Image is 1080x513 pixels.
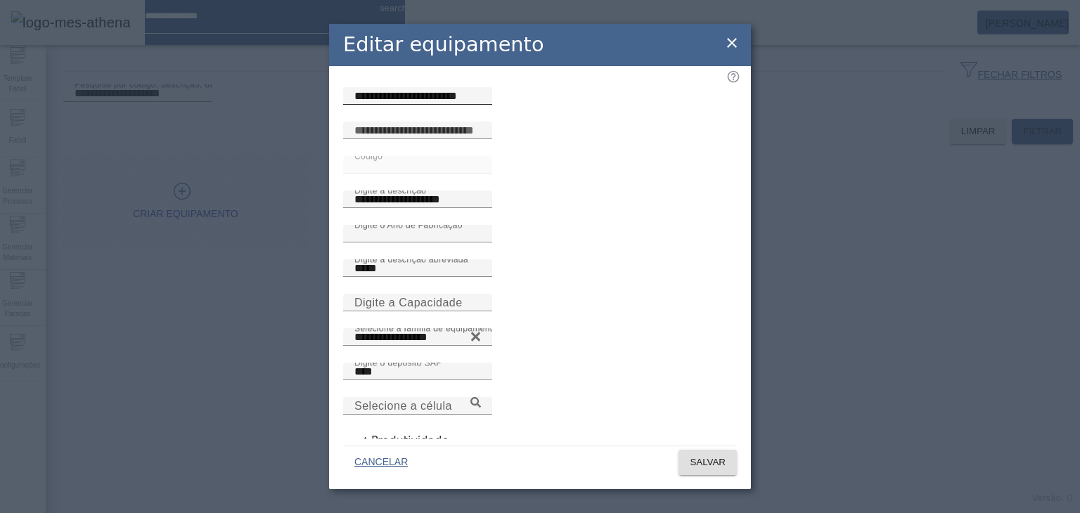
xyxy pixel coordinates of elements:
span: CANCELAR [354,455,408,469]
mat-label: Digite a Capacidade [354,297,463,309]
label: Produtividade [368,432,449,449]
mat-label: Selecione a célula [354,400,452,412]
mat-label: Código [354,151,382,160]
span: SALVAR [690,455,726,469]
button: SALVAR [679,450,737,475]
mat-label: Selecione a família de equipamento [354,323,498,332]
button: CANCELAR [343,450,419,475]
mat-label: Digite a descrição [354,186,426,195]
h2: Editar equipamento [343,30,544,60]
mat-label: Digite o depósito SAP [354,358,442,367]
mat-label: Digite o Ano de Fabricação [354,220,463,229]
mat-label: Digite a descrição abreviada [354,254,468,264]
input: Number [354,329,481,346]
input: Number [354,398,481,415]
